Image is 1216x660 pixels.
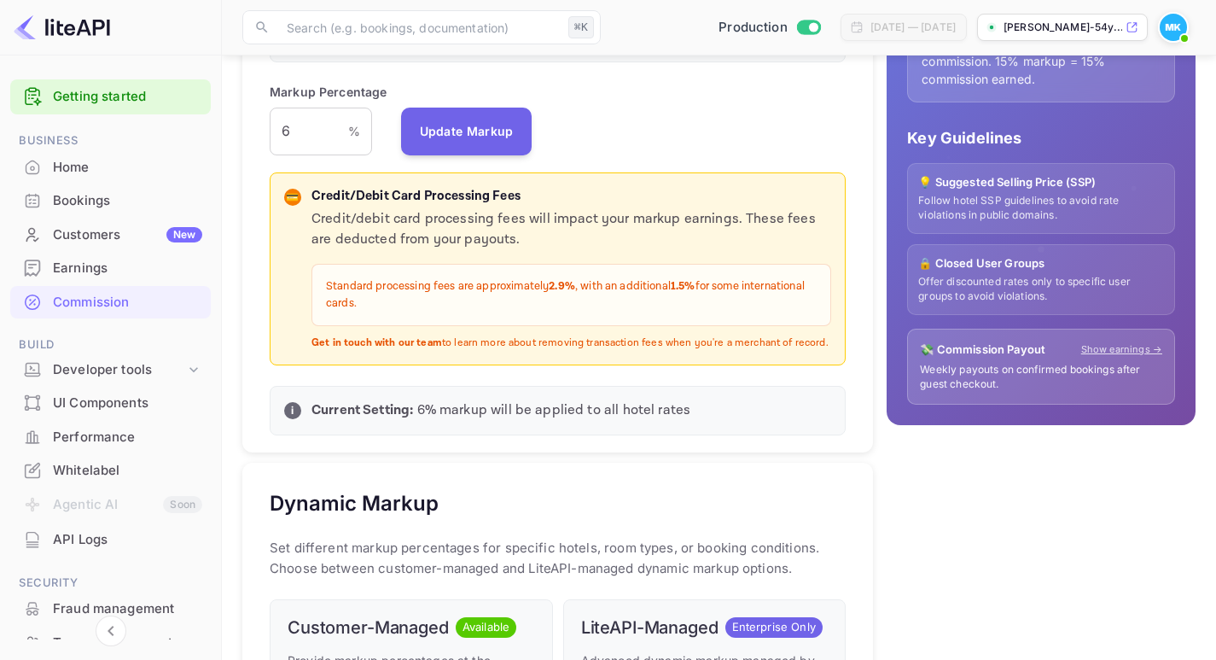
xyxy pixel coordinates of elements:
p: 💡 Suggested Selling Price (SSP) [918,174,1164,191]
span: Production [719,18,788,38]
strong: Current Setting: [311,401,413,419]
p: Add markup percentage to earn commission. 15% markup = 15% commission earned. [922,34,1161,88]
h6: LiteAPI-Managed [581,617,719,638]
button: Collapse navigation [96,616,126,646]
a: Earnings [10,252,211,283]
a: Bookings [10,184,211,216]
h5: Dynamic Markup [270,490,439,517]
p: Offer discounted rates only to specific user groups to avoid violations. [918,275,1164,304]
div: CustomersNew [10,219,211,252]
div: Getting started [10,79,211,114]
p: % [348,122,360,140]
div: Customers [53,225,202,245]
div: API Logs [53,530,202,550]
p: Key Guidelines [907,126,1175,149]
p: Markup Percentage [270,83,387,101]
img: LiteAPI logo [14,14,110,41]
button: Update Markup [401,108,532,155]
a: Whitelabel [10,454,211,486]
div: Bookings [53,191,202,211]
div: Commission [10,286,211,319]
p: to learn more about removing transaction fees when you're a merchant of record. [311,336,831,351]
strong: Get in touch with our team [311,336,442,349]
span: Build [10,336,211,354]
div: UI Components [10,387,211,420]
a: Show earnings → [1081,342,1162,357]
div: Commission [53,293,202,312]
div: Home [10,151,211,184]
a: Getting started [53,87,202,107]
div: Earnings [10,252,211,285]
h6: Customer-Managed [288,617,449,638]
p: Weekly payouts on confirmed bookings after guest checkout. [920,363,1162,392]
div: Fraud management [53,599,202,619]
div: ⌘K [568,16,594,38]
div: Fraud management [10,593,211,626]
div: Switch to Sandbox mode [712,18,827,38]
div: Whitelabel [53,461,202,481]
p: 💸 Commission Payout [920,342,1045,359]
div: Developer tools [53,360,185,380]
span: Enterprise Only [725,619,823,636]
div: Earnings [53,259,202,278]
p: [PERSON_NAME]-54y... [1004,20,1122,35]
p: Standard processing fees are approximately , with an additional for some international cards. [326,278,817,312]
div: Bookings [10,184,211,218]
a: Performance [10,421,211,453]
img: Michelle Krogmeier [1160,14,1187,41]
strong: 2.9% [549,279,575,294]
div: Team management [53,634,202,653]
div: New [166,227,202,242]
a: Home [10,151,211,183]
p: 🔒 Closed User Groups [918,255,1164,272]
span: Business [10,131,211,150]
div: Home [53,158,202,178]
p: Credit/debit card processing fees will impact your markup earnings. These fees are deducted from ... [311,209,831,250]
p: 💳 [286,190,299,205]
input: Search (e.g. bookings, documentation) [276,10,561,44]
span: Security [10,574,211,593]
p: Set different markup percentages for specific hotels, room types, or booking conditions. Choose b... [270,538,846,579]
strong: 1.5% [671,279,695,294]
input: 0 [270,108,348,155]
span: Available [456,619,516,636]
a: UI Components [10,387,211,418]
a: CustomersNew [10,219,211,250]
p: i [291,403,294,418]
div: UI Components [53,394,202,413]
div: Whitelabel [10,454,211,488]
div: Performance [10,421,211,454]
a: API Logs [10,523,211,555]
a: Team management [10,627,211,658]
a: Commission [10,286,211,318]
div: Performance [53,428,202,447]
p: Credit/Debit Card Processing Fees [311,187,831,207]
a: Fraud management [10,593,211,624]
div: [DATE] — [DATE] [870,20,956,35]
div: Developer tools [10,355,211,385]
p: 6 % markup will be applied to all hotel rates [311,400,831,421]
div: API Logs [10,523,211,557]
p: Follow hotel SSP guidelines to avoid rate violations in public domains. [918,194,1164,223]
